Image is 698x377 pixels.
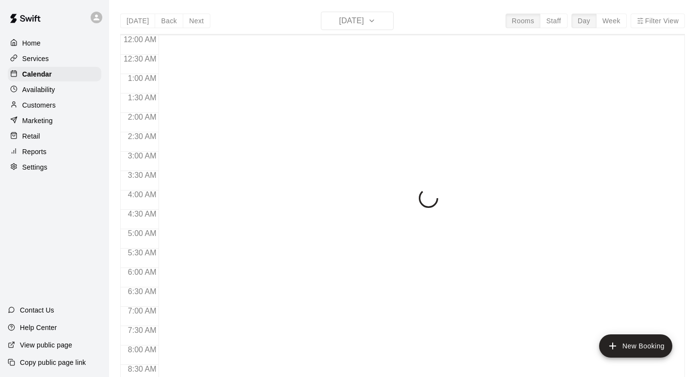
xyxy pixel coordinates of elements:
[126,171,159,179] span: 3:30 AM
[20,358,86,367] p: Copy public page link
[121,35,159,44] span: 12:00 AM
[126,229,159,237] span: 5:00 AM
[126,210,159,218] span: 4:30 AM
[8,160,101,174] a: Settings
[126,249,159,257] span: 5:30 AM
[8,67,101,81] a: Calendar
[22,69,52,79] p: Calendar
[126,365,159,373] span: 8:30 AM
[8,36,101,50] a: Home
[126,132,159,141] span: 2:30 AM
[22,54,49,63] p: Services
[126,268,159,276] span: 6:00 AM
[22,100,56,110] p: Customers
[22,38,41,48] p: Home
[126,287,159,296] span: 6:30 AM
[22,131,40,141] p: Retail
[126,190,159,199] span: 4:00 AM
[126,326,159,334] span: 7:30 AM
[126,307,159,315] span: 7:00 AM
[8,129,101,143] a: Retail
[8,51,101,66] a: Services
[126,152,159,160] span: 3:00 AM
[126,74,159,82] span: 1:00 AM
[8,113,101,128] a: Marketing
[121,55,159,63] span: 12:30 AM
[8,144,101,159] a: Reports
[22,85,55,94] p: Availability
[22,116,53,126] p: Marketing
[20,340,72,350] p: View public page
[8,82,101,97] a: Availability
[126,346,159,354] span: 8:00 AM
[22,162,48,172] p: Settings
[599,334,672,358] button: add
[20,305,54,315] p: Contact Us
[8,98,101,112] a: Customers
[126,113,159,121] span: 2:00 AM
[126,94,159,102] span: 1:30 AM
[22,147,47,157] p: Reports
[20,323,57,332] p: Help Center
